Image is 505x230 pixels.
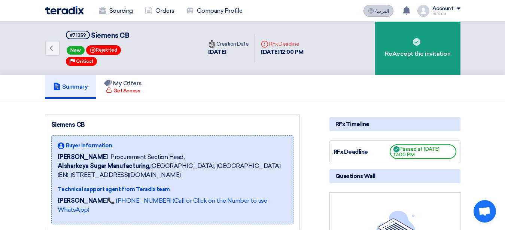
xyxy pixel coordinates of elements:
[261,40,303,48] div: RFx Deadline
[96,75,150,99] a: My Offers Get Access
[208,48,249,56] div: [DATE]
[93,3,139,19] a: Sourcing
[51,120,293,129] div: Siemens CB
[363,5,393,17] button: العربية
[45,75,96,99] a: Summary
[180,3,249,19] a: Company Profile
[334,148,390,156] div: RFx Deadline
[66,142,112,150] span: Buyer Information
[66,31,130,40] h5: Siemens CB
[335,172,375,180] span: Questions Wall
[58,197,108,204] strong: [PERSON_NAME]
[45,6,84,15] img: Teradix logo
[67,46,85,55] span: New
[58,162,150,169] b: Alsharkeya Sugar Manufacturing,
[86,45,121,55] span: Rejected
[58,153,108,162] span: [PERSON_NAME]
[53,83,88,91] h5: Summary
[104,80,142,87] h5: My Offers
[208,40,249,48] div: Creation Date
[417,5,429,17] img: profile_test.png
[70,33,86,38] div: #71359
[390,144,456,159] span: Passed at [DATE] 12:00 PM
[474,200,496,223] div: Open chat
[139,3,180,19] a: Orders
[76,59,93,64] span: Critical
[432,12,460,16] div: Basma
[58,185,287,193] div: Technical support agent from Teradix team
[432,6,454,12] div: Account
[58,197,267,213] a: 📞 [PHONE_NUMBER] (Call or Click on the Number to use WhatsApp)
[261,48,303,56] div: [DATE] 12:00 PM
[106,87,140,95] div: Get Access
[375,22,460,75] div: ReAccept the invitation
[329,117,460,131] div: RFx Timeline
[91,31,129,40] span: Siemens CB
[110,153,185,162] span: Procurement Section Head,
[58,162,287,180] span: [GEOGRAPHIC_DATA], [GEOGRAPHIC_DATA] (EN) ,[STREET_ADDRESS][DOMAIN_NAME]
[375,9,389,14] span: العربية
